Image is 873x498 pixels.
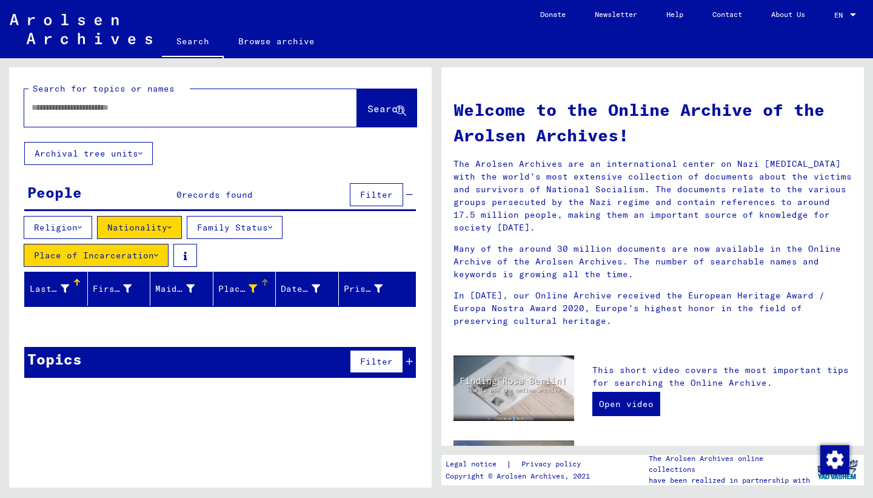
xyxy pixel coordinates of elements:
[281,283,320,295] div: Date of Birth
[213,272,276,306] mat-header-cell: Place of Birth
[24,216,92,239] button: Religion
[281,279,338,298] div: Date of Birth
[344,283,383,295] div: Prisoner #
[360,189,393,200] span: Filter
[834,10,843,19] mat-select-trigger: EN
[357,89,416,127] button: Search
[30,283,69,295] div: Last Name
[155,279,213,298] div: Maiden Name
[367,103,404,115] span: Search
[453,158,852,234] p: The Arolsen Archives are an international center on Nazi [MEDICAL_DATA] with the world’s most ext...
[182,189,253,200] span: records found
[25,272,88,306] mat-header-cell: Last Name
[224,27,329,56] a: Browse archive
[276,272,339,306] mat-header-cell: Date of Birth
[24,244,169,267] button: Place of Incarceration
[155,283,195,295] div: Maiden Name
[218,283,258,295] div: Place of Birth
[187,216,283,239] button: Family Status
[339,272,416,306] mat-header-cell: Prisoner #
[446,471,595,482] p: Copyright © Arolsen Archives, 2021
[512,458,595,471] a: Privacy policy
[218,279,276,298] div: Place of Birth
[453,243,852,281] p: Many of the around 30 million documents are now available in the Online Archive of the Arolsen Ar...
[27,181,82,203] div: People
[649,453,811,475] p: The Arolsen Archives online collections
[88,272,151,306] mat-header-cell: First Name
[350,350,403,373] button: Filter
[176,189,182,200] span: 0
[27,348,82,370] div: Topics
[150,272,213,306] mat-header-cell: Maiden Name
[30,279,87,298] div: Last Name
[24,142,153,165] button: Archival tree units
[93,283,132,295] div: First Name
[820,445,849,474] img: Zustimmung ändern
[360,356,393,367] span: Filter
[453,355,574,421] img: video.jpg
[10,14,152,44] img: Arolsen_neg.svg
[97,216,182,239] button: Nationality
[592,392,660,416] a: Open video
[344,279,401,298] div: Prisoner #
[649,475,811,486] p: have been realized in partnership with
[453,97,852,148] h1: Welcome to the Online Archive of the Arolsen Archives!
[162,27,224,58] a: Search
[33,83,175,94] mat-label: Search for topics or names
[446,458,506,471] a: Legal notice
[815,454,860,485] img: yv_logo.png
[592,364,852,389] p: This short video covers the most important tips for searching the Online Archive.
[350,183,403,206] button: Filter
[453,289,852,328] p: In [DATE], our Online Archive received the European Heritage Award / Europa Nostra Award 2020, Eu...
[93,279,150,298] div: First Name
[446,458,595,471] div: |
